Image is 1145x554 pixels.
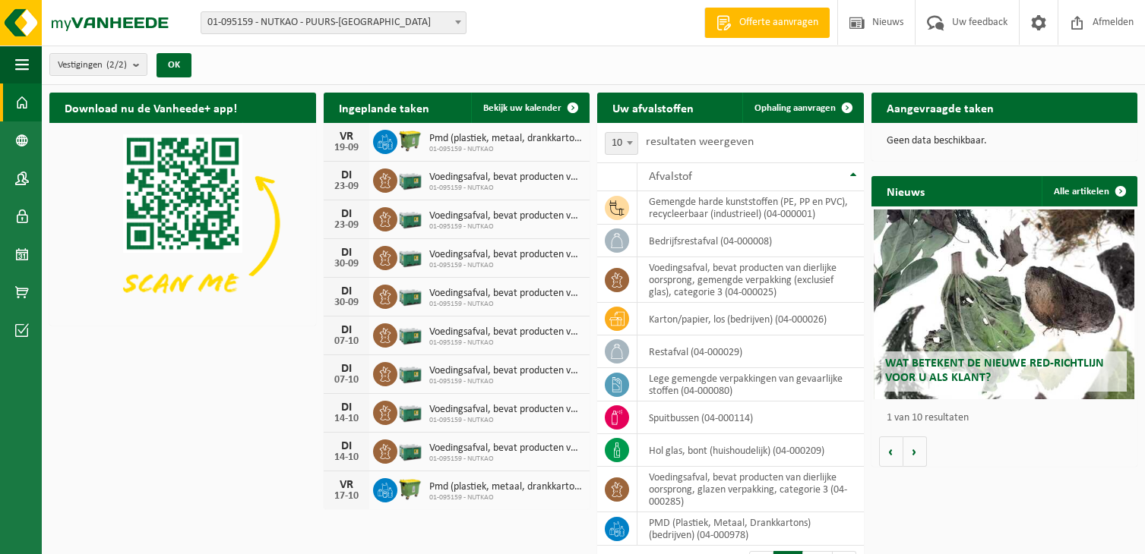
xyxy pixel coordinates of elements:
[331,363,362,375] div: DI
[429,326,583,338] span: Voedingsafval, bevat producten van dierlijke oorsprong, gemengde verpakking (exc...
[887,136,1123,146] p: Geen data beschikbaar.
[637,191,864,225] td: gemengde harde kunststoffen (PE, PP en PVC), recycleerbaar (industrieel) (04-000001)
[331,414,362,424] div: 14-10
[637,434,864,467] td: hol glas, bont (huishoudelijk) (04-000209)
[429,133,583,145] span: Pmd (plastiek, metaal, drankkartons) (bedrijven)
[1042,176,1136,206] a: Alle artikelen
[331,479,362,491] div: VR
[331,375,362,386] div: 07-10
[429,404,583,416] span: Voedingsafval, bevat producten van dierlijke oorsprong, gemengde verpakking (exc...
[605,132,638,155] span: 10
[637,335,864,368] td: restafval (04-000029)
[637,467,864,512] td: voedingsafval, bevat producten van dierlijke oorsprong, glazen verpakking, categorie 3 (04-000285)
[331,440,362,452] div: DI
[649,171,692,183] span: Afvalstof
[397,127,423,153] img: WB-1100-HPE-GN-50
[429,416,583,425] span: 01-095159 - NUTKAO
[49,53,147,76] button: Vestigingen(2/2)
[49,123,316,323] img: Download de VHEPlus App
[397,166,423,192] img: PB-LB-0680-HPE-GN-01
[331,491,362,502] div: 17-10
[429,184,583,193] span: 01-095159 - NUTKAO
[429,377,583,386] span: 01-095159 - NUTKAO
[331,297,362,308] div: 30-09
[397,205,423,231] img: PB-LB-0680-HPE-GN-01
[331,336,362,347] div: 07-10
[331,208,362,220] div: DI
[397,282,423,308] img: PB-LB-0680-HPE-GN-01
[331,220,362,231] div: 23-09
[606,133,637,154] span: 10
[637,225,864,257] td: bedrijfsrestafval (04-000008)
[201,12,466,33] span: 01-095159 - NUTKAO - PUURS-SINT-AMANDS
[637,401,864,434] td: spuitbussen (04-000114)
[429,210,583,222] span: Voedingsafval, bevat producten van dierlijke oorsprong, glazen verpakking, categ...
[754,103,836,113] span: Ophaling aanvragen
[429,288,583,300] span: Voedingsafval, bevat producten van dierlijke oorsprong, glazen verpakking, categ...
[106,60,127,70] count: (2/2)
[871,93,1009,122] h2: Aangevraagde taken
[637,368,864,401] td: lege gemengde verpakkingen van gevaarlijke stoffen (04-000080)
[704,8,830,38] a: Offerte aanvragen
[429,493,583,502] span: 01-095159 - NUTKAO
[597,93,709,122] h2: Uw afvalstoffen
[331,259,362,269] div: 30-09
[331,324,362,336] div: DI
[735,15,822,30] span: Offerte aanvragen
[331,131,362,143] div: VR
[331,285,362,297] div: DI
[429,338,583,348] span: 01-095159 - NUTKAO
[429,261,583,270] span: 01-095159 - NUTKAO
[331,181,362,192] div: 23-09
[871,176,940,206] h2: Nieuws
[429,455,583,464] span: 01-095159 - NUTKAO
[471,93,588,123] a: Bekijk uw kalender
[324,93,444,122] h2: Ingeplande taken
[397,244,423,269] img: PB-LB-0680-HPE-GN-01
[397,476,423,502] img: WB-1100-HPE-GN-50
[885,357,1104,384] span: Wat betekent de nieuwe RED-richtlijn voor u als klant?
[397,398,423,424] img: PB-LB-0680-HPE-GN-01
[637,303,864,335] td: karton/papier, los (bedrijven) (04-000026)
[646,136,754,148] label: resultaten weergeven
[157,53,191,77] button: OK
[879,436,903,467] button: Vorige
[874,209,1134,399] a: Wat betekent de nieuwe RED-richtlijn voor u als klant?
[331,143,362,153] div: 19-09
[429,481,583,493] span: Pmd (plastiek, metaal, drankkartons) (bedrijven)
[58,54,127,77] span: Vestigingen
[49,93,252,122] h2: Download nu de Vanheede+ app!
[429,365,583,377] span: Voedingsafval, bevat producten van dierlijke oorsprong, glazen verpakking, categ...
[331,247,362,259] div: DI
[397,360,423,386] img: PB-LB-0680-HPE-GN-01
[331,169,362,181] div: DI
[429,300,583,309] span: 01-095159 - NUTKAO
[483,103,561,113] span: Bekijk uw kalender
[429,222,583,231] span: 01-095159 - NUTKAO
[201,11,467,34] span: 01-095159 - NUTKAO - PUURS-SINT-AMANDS
[331,452,362,463] div: 14-10
[637,512,864,546] td: PMD (Plastiek, Metaal, Drankkartons) (bedrijven) (04-000978)
[637,257,864,303] td: voedingsafval, bevat producten van dierlijke oorsprong, gemengde verpakking (exclusief glas), cat...
[429,442,583,455] span: Voedingsafval, bevat producten van dierlijke oorsprong, glazen verpakking, categ...
[887,413,1131,423] p: 1 van 10 resultaten
[331,401,362,414] div: DI
[742,93,862,123] a: Ophaling aanvragen
[397,437,423,463] img: PB-LB-0680-HPE-GN-01
[429,172,583,184] span: Voedingsafval, bevat producten van dierlijke oorsprong, gemengde verpakking (exc...
[903,436,927,467] button: Volgende
[429,249,583,261] span: Voedingsafval, bevat producten van dierlijke oorsprong, gemengde verpakking (exc...
[429,145,583,154] span: 01-095159 - NUTKAO
[397,321,423,347] img: PB-LB-0680-HPE-GN-01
